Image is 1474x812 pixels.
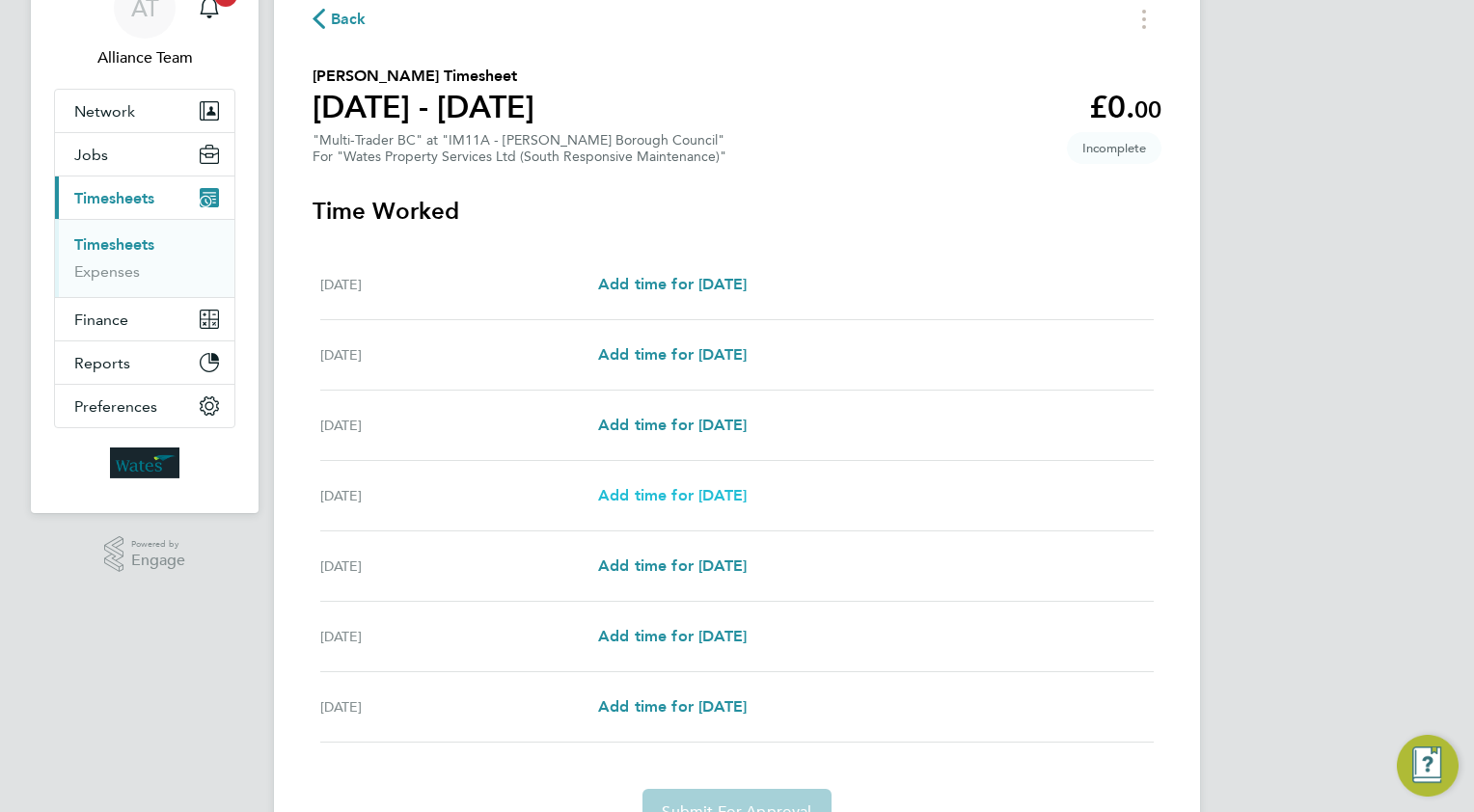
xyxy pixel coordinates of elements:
a: Powered byEngage [104,536,186,573]
button: Jobs [55,133,234,176]
button: Preferences [55,385,234,427]
div: [DATE] [320,625,598,648]
button: Network [55,90,234,132]
div: For "Wates Property Services Ltd (South Responsive Maintenance)" [313,149,726,165]
span: Timesheets [74,189,154,207]
button: Reports [55,341,234,384]
div: [DATE] [320,555,598,578]
div: [DATE] [320,273,598,296]
span: Reports [74,354,130,372]
a: Go to home page [54,447,235,478]
div: Timesheets [55,219,234,297]
div: [DATE] [320,343,598,366]
app-decimal: £0. [1089,89,1161,125]
span: Finance [74,311,128,329]
div: [DATE] [320,484,598,507]
span: 00 [1134,95,1161,123]
span: Add time for [DATE] [598,486,747,504]
button: Timesheets Menu [1127,4,1161,34]
button: Finance [55,298,234,340]
span: Engage [131,553,185,569]
h1: [DATE] - [DATE] [313,88,534,126]
a: Add time for [DATE] [598,343,747,366]
a: Add time for [DATE] [598,625,747,648]
div: "Multi-Trader BC" at "IM11A - [PERSON_NAME] Borough Council" [313,132,726,165]
span: Add time for [DATE] [598,275,747,293]
button: Back [313,7,367,31]
div: [DATE] [320,695,598,718]
a: Expenses [74,262,140,281]
span: Add time for [DATE] [598,345,747,364]
span: Add time for [DATE] [598,556,747,575]
span: This timesheet is Incomplete. [1067,132,1161,164]
a: Timesheets [74,235,154,254]
button: Engage Resource Center [1397,735,1459,797]
a: Add time for [DATE] [598,695,747,718]
span: Add time for [DATE] [598,697,747,716]
img: wates-logo-retina.png [110,447,179,478]
span: Preferences [74,397,157,416]
h3: Time Worked [313,196,1161,227]
span: Add time for [DATE] [598,416,747,434]
a: Add time for [DATE] [598,273,747,296]
span: Powered by [131,536,185,553]
span: Jobs [74,146,108,164]
a: Add time for [DATE] [598,555,747,578]
button: Timesheets [55,176,234,219]
span: Add time for [DATE] [598,627,747,645]
span: Back [331,8,367,31]
span: Network [74,102,135,121]
span: Alliance Team [54,46,235,69]
a: Add time for [DATE] [598,414,747,437]
h2: [PERSON_NAME] Timesheet [313,65,534,88]
div: [DATE] [320,414,598,437]
a: Add time for [DATE] [598,484,747,507]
